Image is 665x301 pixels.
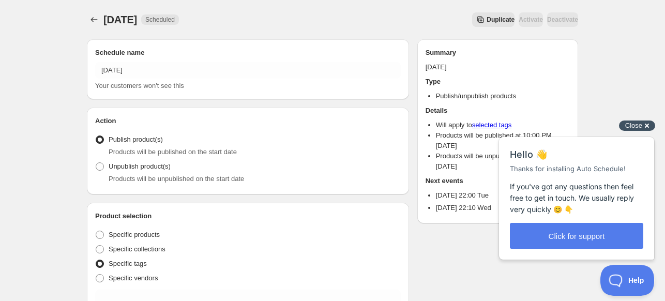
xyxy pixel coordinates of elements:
[109,162,171,170] span: Unpublish product(s)
[426,176,570,186] h2: Next events
[109,274,158,282] span: Specific vendors
[436,130,570,151] li: Products will be published at 10:00 PM [DATE]
[145,16,175,24] span: Scheduled
[472,121,512,129] a: selected tags
[109,175,244,183] span: Products will be unpublished on the start date
[426,77,570,87] h2: Type
[109,260,147,267] span: Specific tags
[436,190,489,201] p: [DATE] 22:00 Tue
[494,111,660,265] iframe: Help Scout Beacon - Messages and Notifications
[487,16,515,24] span: Duplicate
[95,116,401,126] h2: Action
[426,48,570,58] h2: Summary
[95,48,401,58] h2: Schedule name
[436,151,570,172] li: Products will be unpublished at 10:10 PM [DATE]
[109,136,163,143] span: Publish product(s)
[95,82,184,89] span: Your customers won't see this
[109,245,165,253] span: Specific collections
[436,203,491,213] p: [DATE] 22:10 Wed
[426,106,570,116] h2: Details
[426,62,570,72] p: [DATE]
[103,14,137,25] span: [DATE]
[472,12,515,27] button: Secondary action label
[109,148,237,156] span: Products will be published on the start date
[109,231,160,238] span: Specific products
[600,265,655,296] iframe: Help Scout Beacon - Open
[436,120,570,130] li: Will apply to
[436,91,570,101] li: Publish/unpublish products
[95,211,401,221] h2: Product selection
[87,12,101,27] button: Schedules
